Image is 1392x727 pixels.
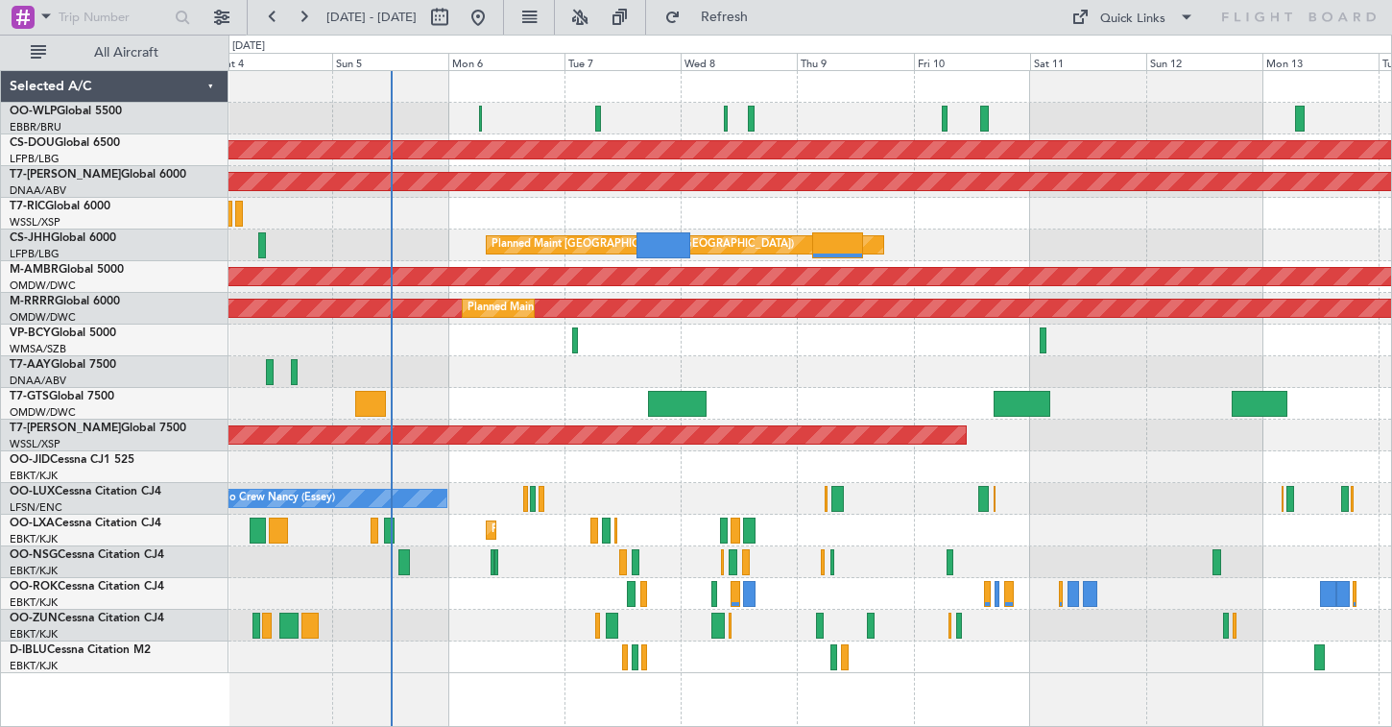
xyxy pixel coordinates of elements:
[492,516,715,545] div: Planned Maint Kortrijk-[GEOGRAPHIC_DATA]
[448,53,564,70] div: Mon 6
[468,294,657,323] div: Planned Maint Dubai (Al Maktoum Intl)
[221,484,335,513] div: No Crew Nancy (Essey)
[10,405,76,420] a: OMDW/DWC
[10,264,59,276] span: M-AMBR
[10,232,51,244] span: CS-JHH
[1262,53,1379,70] div: Mon 13
[10,613,164,624] a: OO-ZUNCessna Citation CJ4
[10,137,120,149] a: CS-DOUGlobal 6500
[10,423,186,434] a: T7-[PERSON_NAME]Global 7500
[10,500,62,515] a: LFSN/ENC
[10,183,66,198] a: DNAA/ABV
[10,120,61,134] a: EBBR/BRU
[10,644,47,656] span: D-IBLU
[10,169,186,181] a: T7-[PERSON_NAME]Global 6000
[59,3,169,32] input: Trip Number
[564,53,681,70] div: Tue 7
[10,247,60,261] a: LFPB/LBG
[326,9,417,26] span: [DATE] - [DATE]
[10,327,51,339] span: VP-BCY
[10,342,66,356] a: WMSA/SZB
[10,201,110,212] a: T7-RICGlobal 6000
[10,423,121,434] span: T7-[PERSON_NAME]
[21,37,208,68] button: All Aircraft
[10,469,58,483] a: EBKT/KJK
[1062,2,1204,33] button: Quick Links
[10,518,55,529] span: OO-LXA
[10,437,60,451] a: WSSL/XSP
[10,232,116,244] a: CS-JHHGlobal 6000
[10,581,58,593] span: OO-ROK
[10,327,116,339] a: VP-BCYGlobal 5000
[232,38,265,55] div: [DATE]
[10,391,49,402] span: T7-GTS
[10,518,161,529] a: OO-LXACessna Citation CJ4
[10,644,151,656] a: D-IBLUCessna Citation M2
[10,359,51,371] span: T7-AAY
[10,564,58,578] a: EBKT/KJK
[10,549,164,561] a: OO-NSGCessna Citation CJ4
[10,264,124,276] a: M-AMBRGlobal 5000
[492,230,794,259] div: Planned Maint [GEOGRAPHIC_DATA] ([GEOGRAPHIC_DATA])
[1030,53,1146,70] div: Sat 11
[216,53,332,70] div: Sat 4
[10,454,134,466] a: OO-JIDCessna CJ1 525
[10,137,55,149] span: CS-DOU
[656,2,771,33] button: Refresh
[10,486,161,497] a: OO-LUXCessna Citation CJ4
[10,627,58,642] a: EBKT/KJK
[50,46,203,60] span: All Aircraft
[10,486,55,497] span: OO-LUX
[10,532,58,546] a: EBKT/KJK
[10,279,76,293] a: OMDW/DWC
[1146,53,1262,70] div: Sun 12
[914,53,1030,70] div: Fri 10
[684,11,765,24] span: Refresh
[797,53,913,70] div: Thu 9
[681,53,797,70] div: Wed 8
[10,595,58,610] a: EBKT/KJK
[10,106,57,117] span: OO-WLP
[10,581,164,593] a: OO-ROKCessna Citation CJ4
[10,201,45,212] span: T7-RIC
[10,359,116,371] a: T7-AAYGlobal 7500
[10,296,120,307] a: M-RRRRGlobal 6000
[10,374,66,388] a: DNAA/ABV
[10,152,60,166] a: LFPB/LBG
[10,659,58,673] a: EBKT/KJK
[10,391,114,402] a: T7-GTSGlobal 7500
[10,454,50,466] span: OO-JID
[10,310,76,325] a: OMDW/DWC
[10,169,121,181] span: T7-[PERSON_NAME]
[332,53,448,70] div: Sun 5
[10,549,58,561] span: OO-NSG
[10,106,122,117] a: OO-WLPGlobal 5500
[10,215,60,230] a: WSSL/XSP
[10,296,55,307] span: M-RRRR
[1100,10,1165,29] div: Quick Links
[10,613,58,624] span: OO-ZUN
